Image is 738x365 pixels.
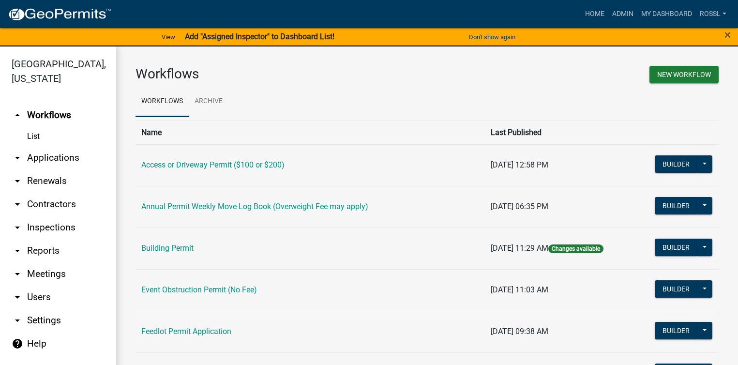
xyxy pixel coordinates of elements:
[655,322,697,339] button: Builder
[141,285,257,294] a: Event Obstruction Permit (No Fee)
[158,29,179,45] a: View
[185,32,334,41] strong: Add "Assigned Inspector" to Dashboard List!
[465,29,519,45] button: Don't show again
[655,280,697,298] button: Builder
[696,5,730,23] a: RossL
[12,315,23,326] i: arrow_drop_down
[12,175,23,187] i: arrow_drop_down
[491,285,548,294] span: [DATE] 11:03 AM
[655,239,697,256] button: Builder
[141,202,368,211] a: Annual Permit Weekly Move Log Book (Overweight Fee may apply)
[12,268,23,280] i: arrow_drop_down
[491,243,548,253] span: [DATE] 11:29 AM
[141,327,231,336] a: Feedlot Permit Application
[189,86,228,117] a: Archive
[136,121,485,144] th: Name
[548,244,603,253] span: Changes available
[491,327,548,336] span: [DATE] 09:38 AM
[649,66,719,83] button: New Workflow
[491,202,548,211] span: [DATE] 06:35 PM
[724,28,731,42] span: ×
[12,291,23,303] i: arrow_drop_down
[637,5,696,23] a: My Dashboard
[485,121,634,144] th: Last Published
[655,155,697,173] button: Builder
[136,86,189,117] a: Workflows
[136,66,420,82] h3: Workflows
[12,152,23,164] i: arrow_drop_down
[491,160,548,169] span: [DATE] 12:58 PM
[608,5,637,23] a: Admin
[141,243,194,253] a: Building Permit
[12,245,23,257] i: arrow_drop_down
[581,5,608,23] a: Home
[655,197,697,214] button: Builder
[12,222,23,233] i: arrow_drop_down
[12,109,23,121] i: arrow_drop_up
[724,29,731,41] button: Close
[12,198,23,210] i: arrow_drop_down
[12,338,23,350] i: help
[141,160,285,169] a: Access or Driveway Permit ($100 or $200)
